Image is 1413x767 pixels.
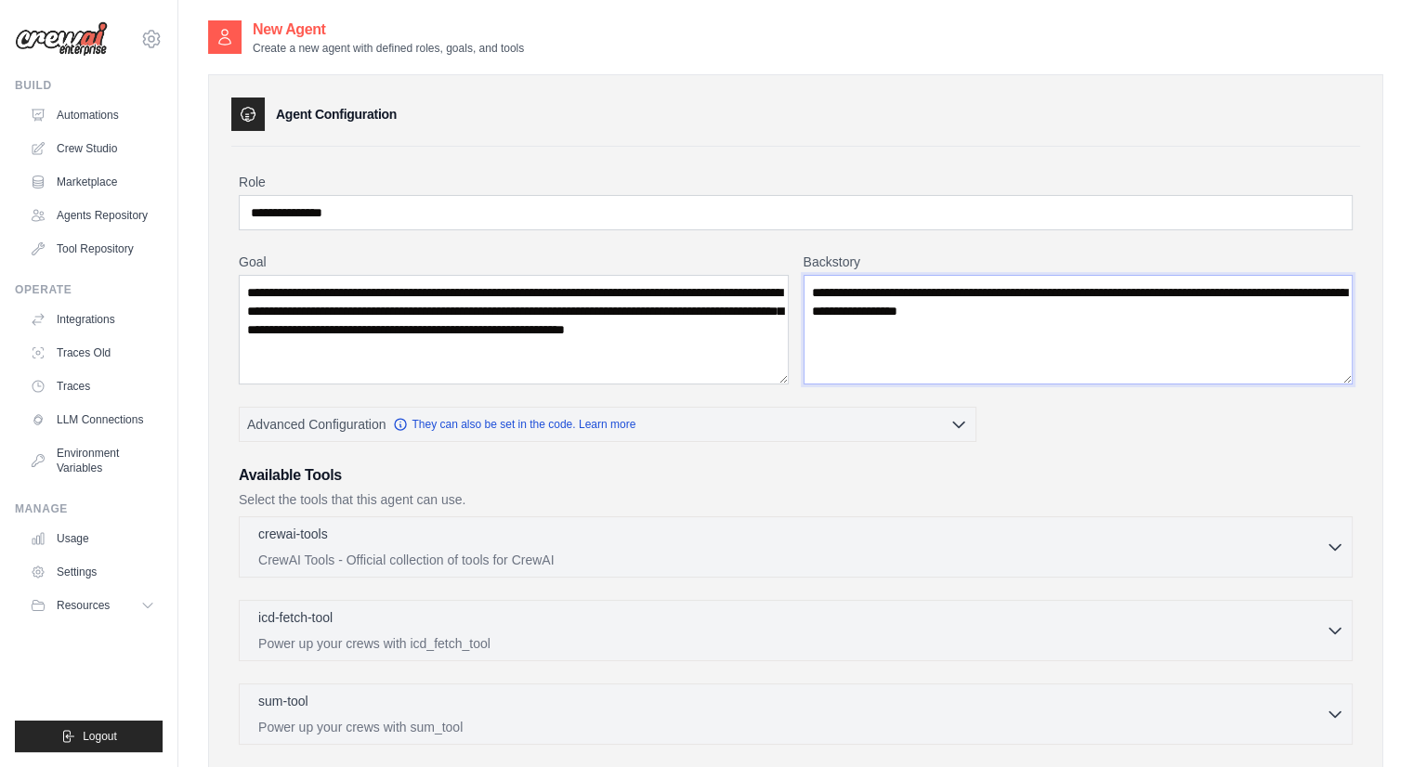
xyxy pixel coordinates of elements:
a: Automations [22,100,163,130]
p: CrewAI Tools - Official collection of tools for CrewAI [258,551,1326,569]
a: Marketplace [22,167,163,197]
div: Build [15,78,163,93]
span: Logout [83,729,117,744]
p: sum-tool [258,692,308,710]
a: Settings [22,557,163,587]
p: Power up your crews with sum_tool [258,718,1326,736]
button: Logout [15,721,163,752]
a: Usage [22,524,163,553]
button: crewai-tools CrewAI Tools - Official collection of tools for CrewAI [247,525,1344,569]
label: Goal [239,253,789,271]
button: sum-tool Power up your crews with sum_tool [247,692,1344,736]
span: Resources [57,598,110,613]
div: Operate [15,282,163,297]
p: Select the tools that this agent can use. [239,490,1353,509]
button: Advanced Configuration They can also be set in the code. Learn more [240,408,975,441]
a: Traces Old [22,338,163,368]
a: Tool Repository [22,234,163,264]
h3: Available Tools [239,464,1353,487]
p: icd-fetch-tool [258,608,333,627]
label: Backstory [804,253,1354,271]
label: Role [239,173,1353,191]
p: Create a new agent with defined roles, goals, and tools [253,41,524,56]
img: Logo [15,21,108,57]
h3: Agent Configuration [276,105,397,123]
span: Advanced Configuration [247,415,386,434]
h2: New Agent [253,19,524,41]
a: Agents Repository [22,201,163,230]
p: Power up your crews with icd_fetch_tool [258,634,1326,653]
a: Environment Variables [22,438,163,483]
a: Crew Studio [22,134,163,163]
a: Traces [22,371,163,401]
a: Integrations [22,305,163,334]
button: Resources [22,591,163,620]
p: crewai-tools [258,525,328,543]
div: Manage [15,501,163,516]
a: LLM Connections [22,405,163,435]
a: They can also be set in the code. Learn more [393,417,635,432]
button: icd-fetch-tool Power up your crews with icd_fetch_tool [247,608,1344,653]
